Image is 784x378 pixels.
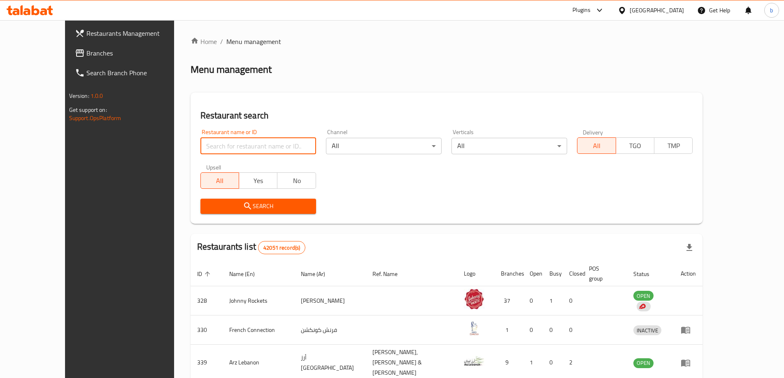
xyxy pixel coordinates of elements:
div: INACTIVE [633,325,661,335]
span: Version: [69,90,89,101]
span: Status [633,269,660,279]
img: French Connection [464,318,484,339]
span: Yes [242,175,274,187]
button: Search [200,199,316,214]
td: 1 [494,315,523,345]
td: 0 [523,315,543,345]
div: Menu [681,325,696,335]
h2: Restaurants list [197,241,306,254]
span: All [581,140,612,152]
input: Search for restaurant name or ID.. [200,138,316,154]
span: Name (En) [229,269,265,279]
button: No [277,172,316,189]
a: Search Branch Phone [68,63,196,83]
div: Total records count [258,241,305,254]
div: All [326,138,442,154]
th: Action [674,261,703,286]
span: b [770,6,773,15]
span: TGO [619,140,651,152]
td: 0 [523,286,543,315]
div: All [451,138,567,154]
span: OPEN [633,358,654,368]
div: Menu [681,358,696,368]
span: Menu management [226,37,281,46]
span: Get support on: [69,104,107,115]
td: 330 [191,315,223,345]
span: All [204,175,236,187]
span: No [281,175,312,187]
td: 1 [543,286,563,315]
th: Closed [563,261,582,286]
span: Name (Ar) [301,269,336,279]
span: Search [207,201,309,211]
button: Yes [239,172,277,189]
h2: Menu management [191,63,272,76]
img: Arz Lebanon [464,351,484,371]
td: [PERSON_NAME] [294,286,366,315]
div: Indicates that the vendor menu management has been moved to DH Catalog service [637,301,651,311]
img: delivery hero logo [638,303,646,310]
th: Busy [543,261,563,286]
span: Restaurants Management [86,28,189,38]
td: 0 [563,315,582,345]
span: Ref. Name [372,269,408,279]
div: Plugins [572,5,591,15]
a: Branches [68,43,196,63]
button: All [577,137,616,154]
span: INACTIVE [633,326,661,335]
span: Search Branch Phone [86,68,189,78]
span: 1.0.0 [91,90,103,101]
h2: Restaurant search [200,109,693,122]
span: ID [197,269,213,279]
div: Export file [679,238,699,257]
td: 0 [563,286,582,315]
span: TMP [658,140,689,152]
a: Restaurants Management [68,23,196,43]
td: فرنش كونكشن [294,315,366,345]
div: [GEOGRAPHIC_DATA] [630,6,684,15]
button: All [200,172,239,189]
a: Home [191,37,217,46]
th: Logo [457,261,494,286]
td: 37 [494,286,523,315]
label: Upsell [206,164,221,170]
td: 0 [543,315,563,345]
a: Support.OpsPlatform [69,113,121,123]
label: Delivery [583,129,603,135]
span: POS group [589,264,617,283]
td: Johnny Rockets [223,286,295,315]
nav: breadcrumb [191,37,703,46]
span: OPEN [633,291,654,301]
li: / [220,37,223,46]
td: French Connection [223,315,295,345]
span: 42051 record(s) [258,244,305,252]
button: TGO [616,137,654,154]
span: Branches [86,48,189,58]
th: Branches [494,261,523,286]
td: 328 [191,286,223,315]
th: Open [523,261,543,286]
img: Johnny Rockets [464,289,484,309]
button: TMP [654,137,693,154]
